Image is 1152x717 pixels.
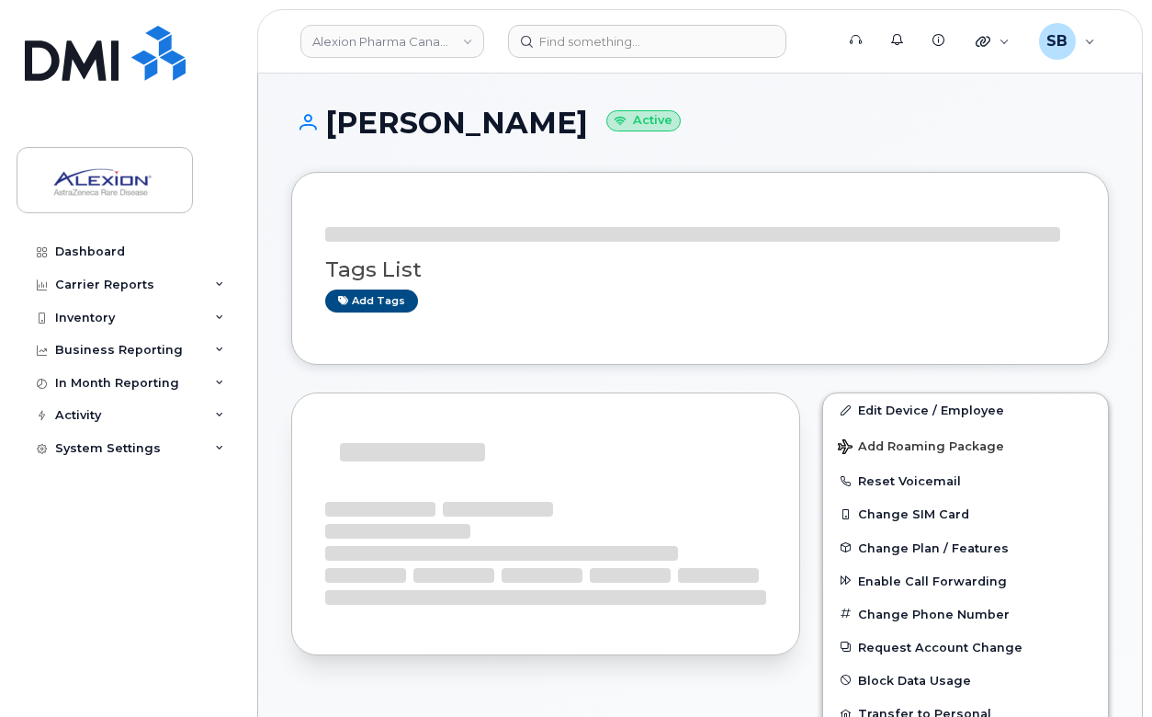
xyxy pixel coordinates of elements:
small: Active [606,110,681,131]
button: Change SIM Card [823,497,1108,530]
a: Add tags [325,290,418,313]
button: Reset Voicemail [823,464,1108,497]
h1: [PERSON_NAME] [291,107,1109,139]
button: Block Data Usage [823,664,1108,697]
span: Add Roaming Package [838,439,1004,457]
h3: Tags List [325,258,1075,281]
button: Change Plan / Features [823,531,1108,564]
button: Change Phone Number [823,597,1108,631]
button: Add Roaming Package [823,427,1108,464]
a: Edit Device / Employee [823,393,1108,427]
button: Request Account Change [823,631,1108,664]
span: Enable Call Forwarding [858,574,1007,587]
span: Change Plan / Features [858,541,1009,554]
button: Enable Call Forwarding [823,564,1108,597]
